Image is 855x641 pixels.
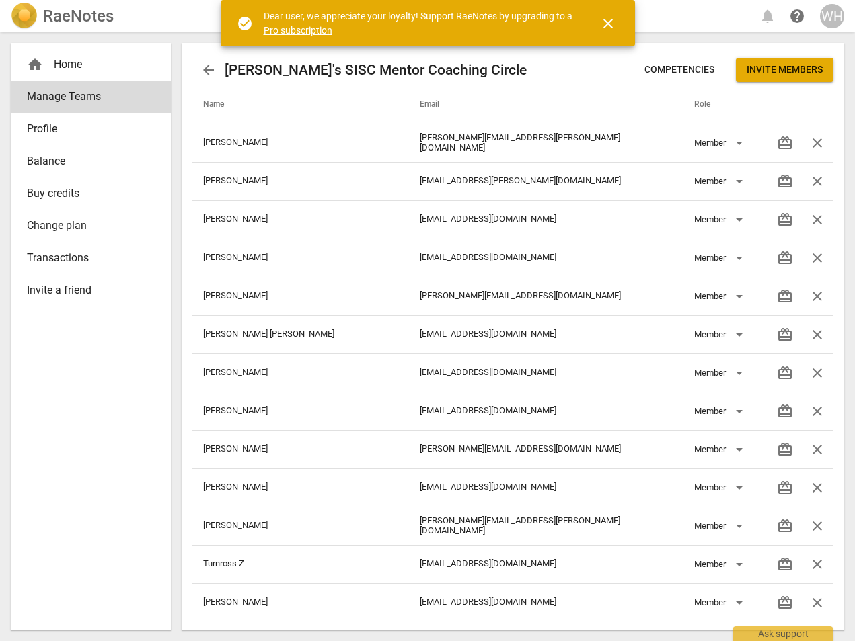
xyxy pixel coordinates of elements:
[27,250,144,266] span: Transactions
[736,58,833,82] button: Invite members
[809,595,825,611] span: close
[409,277,683,315] td: [PERSON_NAME][EMAIL_ADDRESS][DOMAIN_NAME]
[694,515,747,537] div: Member
[694,439,747,460] div: Member
[27,218,144,234] span: Change plan
[694,247,747,269] div: Member
[203,99,240,110] span: Name
[777,480,793,496] span: redeem
[809,212,825,228] span: close
[192,353,409,392] td: [PERSON_NAME]
[237,15,253,32] span: check_circle
[747,63,823,77] span: Invite members
[769,395,801,427] button: Transfer credits
[809,250,825,266] span: close
[769,548,801,581] button: Transfer credits
[600,15,616,32] span: close
[409,315,683,353] td: [EMAIL_ADDRESS][DOMAIN_NAME]
[225,62,527,79] h2: [PERSON_NAME]'s SISC Mentor Coaching Circle
[409,162,683,200] td: [EMAIL_ADDRESS][PERSON_NAME][DOMAIN_NAME]
[27,89,144,105] span: Manage Teams
[192,277,409,315] td: [PERSON_NAME]
[592,7,624,40] button: Close
[192,468,409,507] td: [PERSON_NAME]
[809,173,825,189] span: close
[809,327,825,343] span: close
[409,507,683,545] td: [PERSON_NAME][EMAIL_ADDRESS][PERSON_NAME][DOMAIN_NAME]
[644,63,714,77] span: Competencies
[11,145,171,177] a: Balance
[809,480,825,496] span: close
[409,545,683,583] td: [EMAIL_ADDRESS][DOMAIN_NAME]
[777,365,793,381] span: redeem
[785,4,809,28] a: Help
[11,3,38,30] img: Logo
[264,25,332,36] a: Pro subscription
[27,185,144,202] span: Buy credits
[192,239,409,277] td: [PERSON_NAME]
[634,58,725,82] button: Competencies
[192,124,409,162] td: [PERSON_NAME]
[694,209,747,230] div: Member
[192,430,409,468] td: [PERSON_NAME]
[809,518,825,534] span: close
[777,327,793,343] span: redeem
[769,587,801,619] button: Transfer credits
[769,318,801,351] button: Transfer credits
[809,403,825,419] span: close
[809,135,825,151] span: close
[11,210,171,242] a: Change plan
[11,274,171,306] a: Invite a friend
[694,171,747,192] div: Member
[769,357,801,389] button: Transfer credits
[192,507,409,545] td: [PERSON_NAME]
[777,173,793,189] span: redeem
[694,362,747,384] div: Member
[200,62,217,78] span: arrow_back
[27,56,43,73] span: home
[11,113,171,145] a: Profile
[409,392,683,430] td: [EMAIL_ADDRESS][DOMAIN_NAME]
[694,592,747,613] div: Member
[820,4,844,28] button: WH
[789,8,805,24] span: help
[694,286,747,307] div: Member
[777,556,793,572] span: redeem
[409,430,683,468] td: [PERSON_NAME][EMAIL_ADDRESS][DOMAIN_NAME]
[27,153,144,169] span: Balance
[11,242,171,274] a: Transactions
[27,56,144,73] div: Home
[809,441,825,458] span: close
[777,135,793,151] span: redeem
[769,242,801,274] button: Transfer credits
[769,127,801,159] button: Transfer credits
[11,3,114,30] a: LogoRaeNotes
[192,392,409,430] td: [PERSON_NAME]
[409,239,683,277] td: [EMAIL_ADDRESS][DOMAIN_NAME]
[694,132,747,154] div: Member
[733,626,833,641] div: Ask support
[27,282,144,298] span: Invite a friend
[409,583,683,622] td: [EMAIL_ADDRESS][DOMAIN_NAME]
[769,433,801,466] button: Transfer credits
[192,545,409,583] td: Turnross Z
[192,200,409,239] td: [PERSON_NAME]
[777,518,793,534] span: redeem
[769,472,801,504] button: Transfer credits
[777,441,793,458] span: redeem
[809,556,825,572] span: close
[43,7,114,26] h2: RaeNotes
[420,99,455,110] span: Email
[27,121,144,137] span: Profile
[192,315,409,353] td: [PERSON_NAME] [PERSON_NAME]
[694,99,727,110] span: Role
[777,288,793,304] span: redeem
[769,510,801,542] button: Transfer credits
[11,81,171,113] a: Manage Teams
[769,204,801,236] button: Transfer credits
[192,162,409,200] td: [PERSON_NAME]
[264,9,576,37] div: Dear user, we appreciate your loyalty! Support RaeNotes by upgrading to a
[809,288,825,304] span: close
[11,48,171,81] div: Home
